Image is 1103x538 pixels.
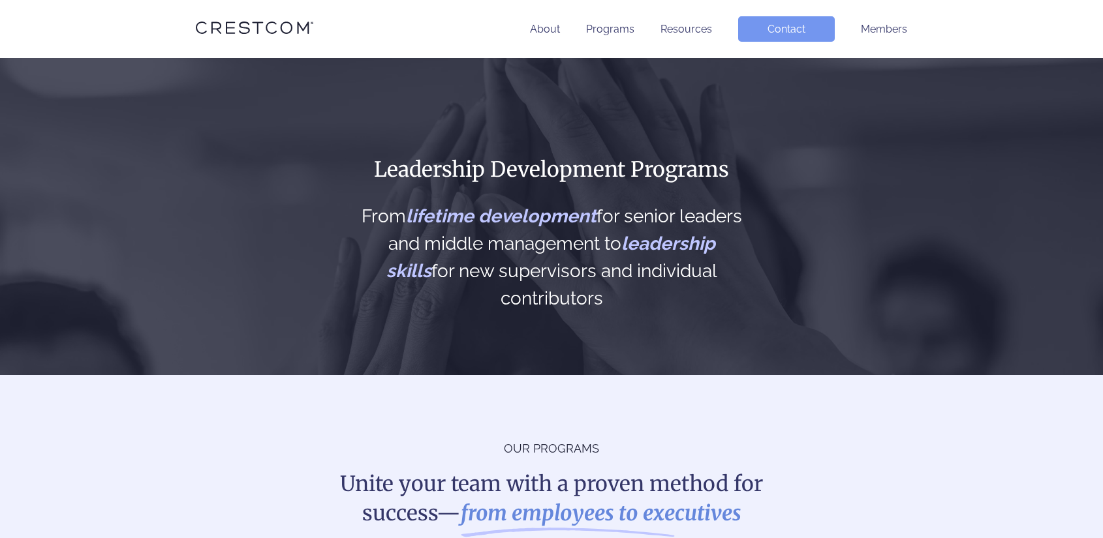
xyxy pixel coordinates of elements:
[406,205,597,227] span: lifetime development
[660,23,712,35] a: Resources
[586,23,634,35] a: Programs
[357,203,747,312] h2: From for senior leaders and middle management to for new supervisors and individual contributors
[319,470,784,528] h2: Unite your team with a proven method for success—
[530,23,560,35] a: About
[461,499,741,528] i: from employees to executives
[357,156,747,183] h1: Leadership Development Programs
[212,440,891,456] p: OUR PROGRAMS
[738,16,835,42] a: Contact
[861,23,907,35] a: Members
[386,233,715,282] span: leadership skills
